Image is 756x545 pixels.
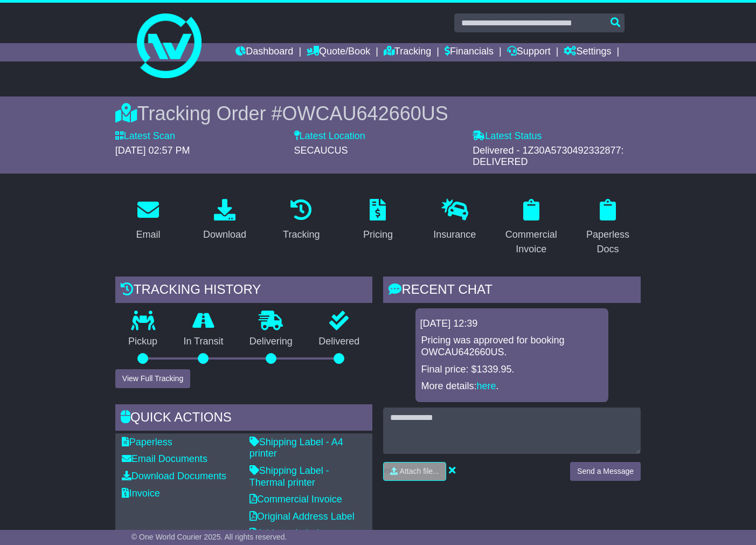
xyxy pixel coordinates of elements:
p: In Transit [170,336,236,348]
div: Quick Actions [115,404,373,433]
div: Email [136,227,160,242]
div: Tracking history [115,277,373,306]
a: Dashboard [235,43,293,61]
button: Send a Message [570,462,641,481]
a: Quote/Book [307,43,370,61]
a: Tracking [276,195,327,246]
a: Email [129,195,167,246]
div: Tracking Order # [115,102,641,125]
div: [DATE] 12:39 [420,318,604,330]
div: Insurance [433,227,476,242]
a: Shipping Label - A4 printer [249,437,343,459]
span: © One World Courier 2025. All rights reserved. [131,533,287,541]
label: Latest Scan [115,130,175,142]
span: [DATE] 02:57 PM [115,145,190,156]
button: View Full Tracking [115,369,190,388]
a: Pricing [356,195,400,246]
a: Download [196,195,253,246]
a: here [477,381,496,391]
div: Pricing [363,227,393,242]
a: Tracking [384,43,431,61]
a: Download Documents [122,471,226,481]
span: OWCAU642660US [282,102,448,125]
div: RECENT CHAT [383,277,641,306]
a: Paperless [122,437,172,447]
a: Original Address Label [249,511,355,522]
label: Latest Status [473,130,542,142]
span: SECAUCUS [294,145,348,156]
p: Pickup [115,336,170,348]
p: Pricing was approved for booking OWCAU642660US. [421,335,603,358]
a: Address Label [249,528,319,539]
a: Support [507,43,551,61]
div: Tracking [283,227,320,242]
a: Commercial Invoice [498,195,564,260]
a: Commercial Invoice [249,494,342,505]
a: Insurance [426,195,483,246]
p: Delivering [237,336,306,348]
p: Delivered [306,336,372,348]
a: Shipping Label - Thermal printer [249,465,329,488]
a: Financials [445,43,494,61]
label: Latest Location [294,130,365,142]
span: Delivered - 1Z30A5730492332877: DELIVERED [473,145,623,168]
a: Invoice [122,488,160,499]
div: Paperless Docs [582,227,634,257]
a: Paperless Docs [575,195,641,260]
p: Final price: $1339.95. [421,364,603,376]
div: Download [203,227,246,242]
a: Email Documents [122,453,207,464]
p: More details: . [421,381,603,392]
a: Settings [564,43,611,61]
div: Commercial Invoice [505,227,557,257]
